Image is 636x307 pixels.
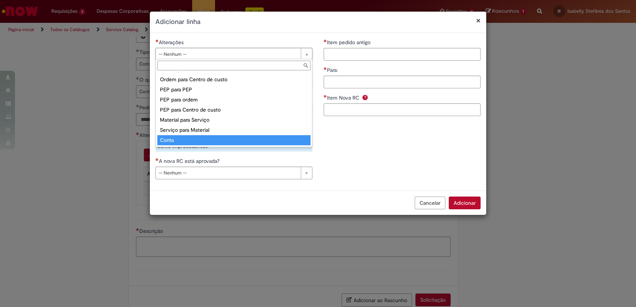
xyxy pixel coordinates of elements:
[157,75,311,85] div: Ordem para Centro de custo
[157,125,311,135] div: Serviço para Material
[157,95,311,105] div: PEP para ordem
[157,105,311,115] div: PEP para Centro de custo
[156,72,312,147] ul: Alterações
[157,135,311,145] div: Conta
[157,85,311,95] div: PEP para PEP
[157,115,311,125] div: Material para Serviço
